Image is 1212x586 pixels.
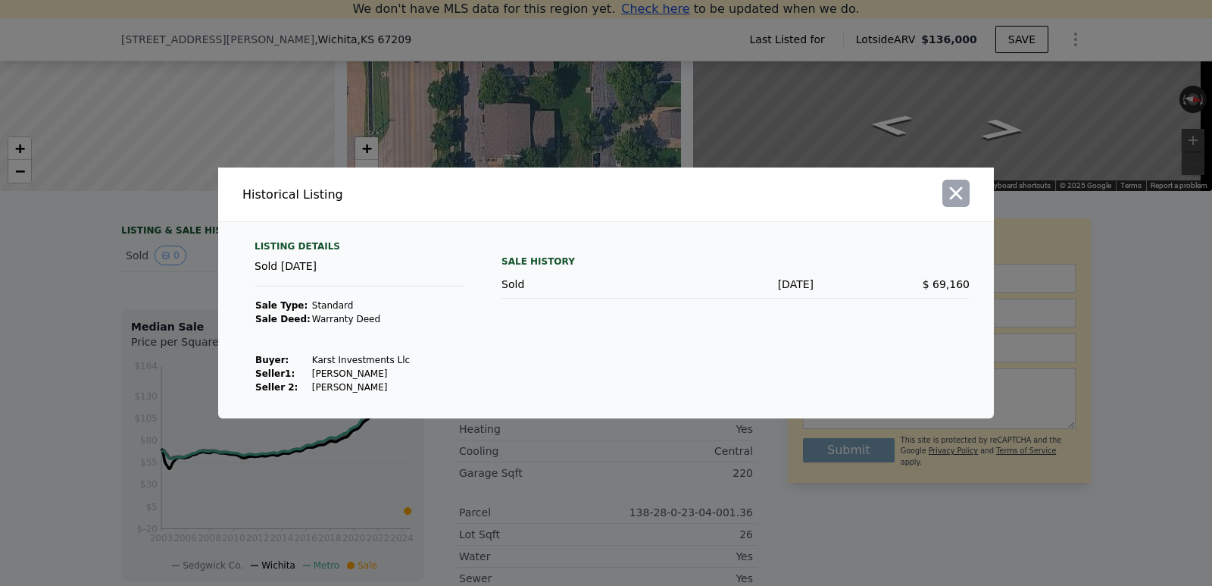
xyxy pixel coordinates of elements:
[255,355,289,365] strong: Buyer :
[501,252,970,271] div: Sale History
[255,300,308,311] strong: Sale Type:
[311,353,411,367] td: Karst Investments Llc
[242,186,600,204] div: Historical Listing
[255,368,295,379] strong: Seller 1 :
[923,278,970,290] span: $ 69,160
[255,259,465,287] div: Sold [DATE]
[311,299,411,312] td: Standard
[501,277,658,292] div: Sold
[658,277,814,292] div: [DATE]
[311,381,411,394] td: [PERSON_NAME]
[311,367,411,381] td: [PERSON_NAME]
[255,240,465,259] div: Listing Details
[311,312,411,326] td: Warranty Deed
[255,382,298,393] strong: Seller 2:
[255,314,311,324] strong: Sale Deed:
